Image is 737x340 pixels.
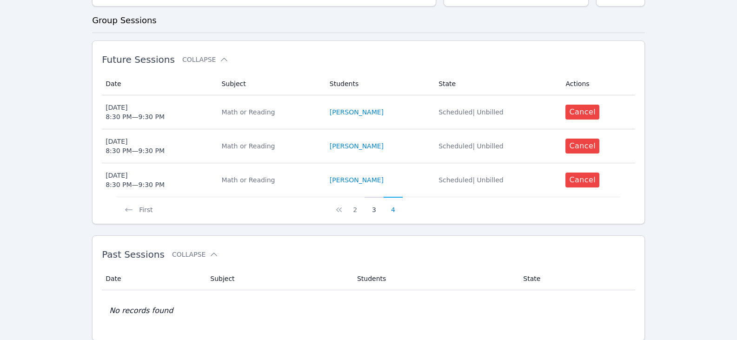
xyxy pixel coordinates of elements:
[565,139,599,153] button: Cancel
[330,141,384,151] a: [PERSON_NAME]
[182,55,229,64] button: Collapse
[345,197,365,214] button: 2
[102,95,635,129] tr: [DATE]8:30 PM—9:30 PMMath or Reading[PERSON_NAME]Scheduled| UnbilledCancel
[438,142,504,150] span: Scheduled | Unbilled
[102,73,216,95] th: Date
[205,267,352,290] th: Subject
[102,267,205,290] th: Date
[565,173,599,187] button: Cancel
[106,171,165,189] div: [DATE] 8:30 PM — 9:30 PM
[438,176,504,184] span: Scheduled | Unbilled
[106,137,165,155] div: [DATE] 8:30 PM — 9:30 PM
[172,250,219,259] button: Collapse
[330,107,384,117] a: [PERSON_NAME]
[221,141,318,151] div: Math or Reading
[102,290,635,331] td: No records found
[221,107,318,117] div: Math or Reading
[216,73,324,95] th: Subject
[102,163,635,197] tr: [DATE]8:30 PM—9:30 PMMath or Reading[PERSON_NAME]Scheduled| UnbilledCancel
[102,249,165,260] span: Past Sessions
[560,73,635,95] th: Actions
[365,197,384,214] button: 3
[117,197,160,214] button: First
[102,54,175,65] span: Future Sessions
[102,129,635,163] tr: [DATE]8:30 PM—9:30 PMMath or Reading[PERSON_NAME]Scheduled| UnbilledCancel
[221,175,318,185] div: Math or Reading
[106,103,165,121] div: [DATE] 8:30 PM — 9:30 PM
[438,108,504,116] span: Scheduled | Unbilled
[433,73,560,95] th: State
[330,175,384,185] a: [PERSON_NAME]
[352,267,518,290] th: Students
[384,197,403,214] button: 4
[518,267,635,290] th: State
[92,14,645,27] h3: Group Sessions
[565,105,599,120] button: Cancel
[324,73,433,95] th: Students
